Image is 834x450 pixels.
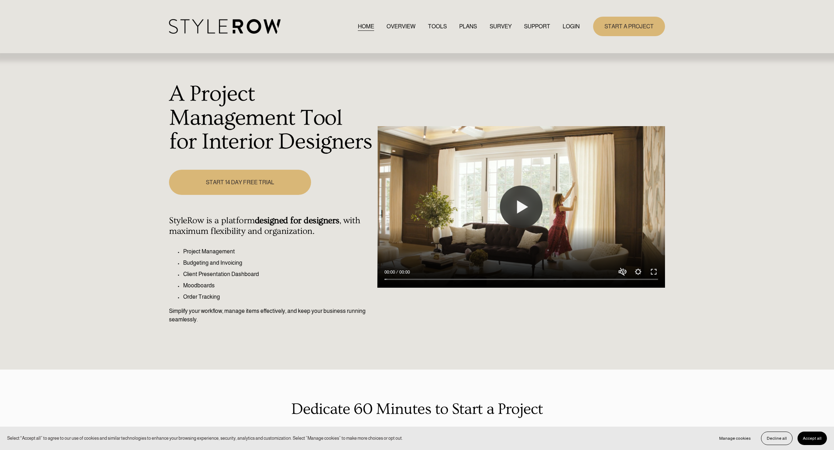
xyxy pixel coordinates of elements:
h4: StyleRow is a platform , with maximum flexibility and organization. [169,215,373,237]
a: folder dropdown [524,22,550,31]
p: Budgeting and Invoicing [183,259,373,267]
p: Client Presentation Dashboard [183,270,373,279]
p: Moodboards [183,281,373,290]
span: Decline all [767,436,787,441]
img: StyleRow [169,19,281,34]
p: Order Tracking [183,293,373,301]
p: Select “Accept all” to agree to our use of cookies and similar technologies to enhance your brows... [7,435,403,441]
h1: A Project Management Tool for Interior Designers [169,82,373,154]
button: Play [500,186,542,228]
p: Simplify your workflow, manage items effectively, and keep your business running seamlessly. [169,307,373,324]
input: Seek [384,277,658,282]
a: PLANS [459,22,477,31]
p: Dedicate 60 Minutes to Start a Project [169,397,665,421]
a: OVERVIEW [387,22,416,31]
span: SUPPORT [524,22,550,31]
a: HOME [358,22,374,31]
button: Accept all [798,432,827,445]
button: Manage cookies [714,432,756,445]
span: Manage cookies [719,436,751,441]
div: Duration [397,269,412,276]
a: SURVEY [490,22,512,31]
div: Current time [384,269,397,276]
button: Decline all [761,432,793,445]
p: Project Management [183,247,373,256]
a: START 14 DAY FREE TRIAL [169,170,311,195]
span: Accept all [803,436,822,441]
a: LOGIN [563,22,580,31]
strong: designed for designers [255,215,339,226]
a: START A PROJECT [593,17,665,36]
a: TOOLS [428,22,447,31]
